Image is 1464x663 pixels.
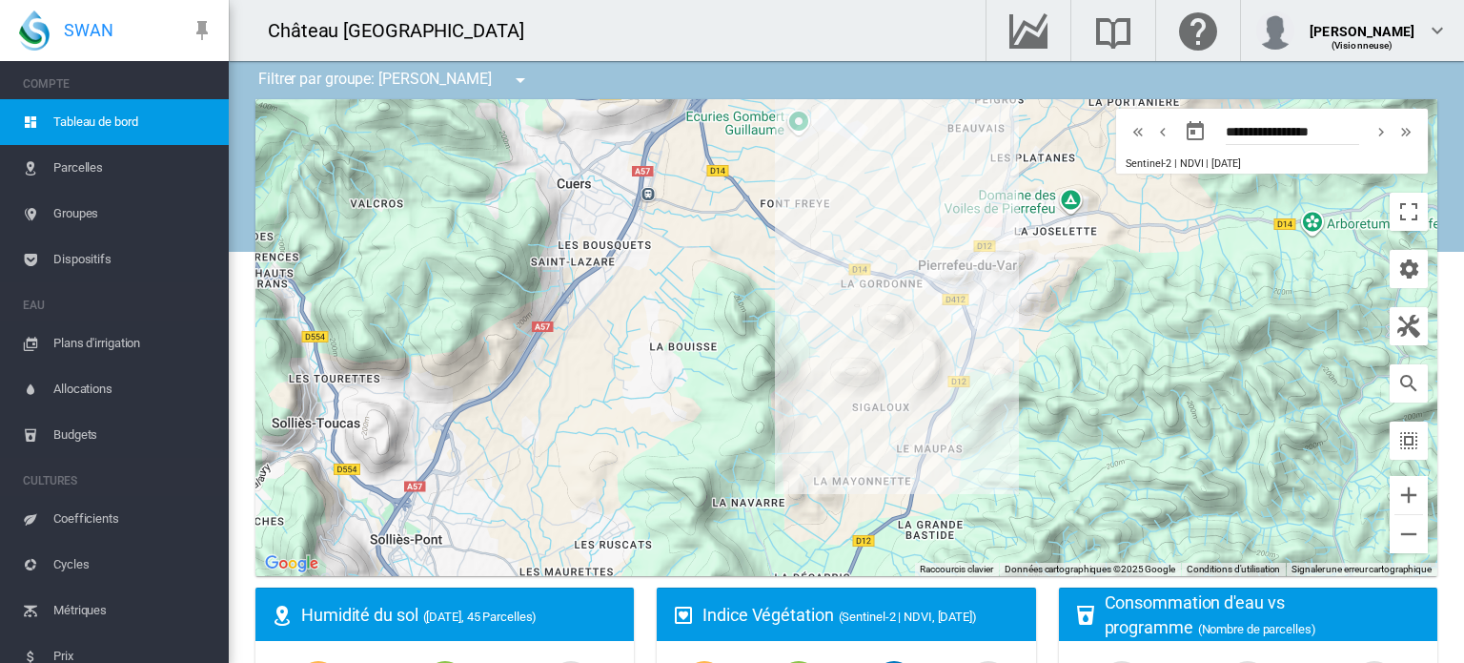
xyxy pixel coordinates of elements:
span: Cycles [53,542,213,588]
span: EAU [23,290,213,321]
div: Consommation d'eau vs programme [1105,590,1422,638]
span: Métriques [53,588,213,633]
span: Parcelles [53,145,213,191]
md-icon: icon-cup-water [1074,604,1097,627]
md-icon: icon-cog [1397,258,1420,280]
span: (Sentinel-2 | NDVI, [DATE]) [839,610,977,624]
button: Zoom avant [1390,476,1428,514]
span: Données cartographiques ©2025 Google [1005,564,1174,574]
md-icon: icon-magnify [1397,372,1420,395]
span: | [DATE] [1206,157,1240,170]
md-icon: icon-pin [191,19,213,42]
button: Raccourcis clavier [920,563,993,576]
span: Allocations [53,366,213,412]
img: Google [260,551,323,576]
span: ([DATE], 45 Parcelles) [423,610,538,624]
button: Zoom arrière [1390,515,1428,553]
span: COMPTE [23,69,213,99]
button: icon-cog [1390,250,1428,288]
md-icon: Recherche dans la librairie [1090,19,1136,42]
button: icon-chevron-double-left [1126,120,1150,143]
md-icon: icon-chevron-left [1152,120,1173,143]
button: icon-chevron-double-right [1393,120,1418,143]
img: SWAN-Landscape-Logo-Colour-drop.png [19,10,50,51]
div: Château [GEOGRAPHIC_DATA] [268,17,541,44]
md-icon: icon-heart-box-outline [672,604,695,627]
span: Coefficients [53,496,213,542]
md-icon: icon-chevron-double-left [1128,120,1149,143]
span: Groupes [53,191,213,237]
md-icon: icon-chevron-double-right [1395,120,1416,143]
div: Filtrer par groupe: [PERSON_NAME] [244,61,545,99]
div: [PERSON_NAME] [1310,14,1414,33]
span: Dispositifs [53,237,213,282]
span: Tableau de bord [53,99,213,145]
button: icon-chevron-right [1369,120,1393,143]
span: SWAN [64,18,113,42]
md-icon: icon-chevron-right [1371,120,1392,143]
button: md-calendar [1176,113,1214,151]
button: Passer en plein écran [1390,193,1428,231]
a: Signaler une erreur cartographique [1291,564,1432,574]
span: (Visionneuse) [1332,40,1393,51]
a: Ouvrir cette zone dans Google Maps (dans une nouvelle fenêtre) [260,551,323,576]
a: Conditions d'utilisation [1187,564,1281,574]
span: Sentinel-2 | NDVI [1126,157,1203,170]
md-icon: icon-select-all [1397,429,1420,452]
md-icon: icon-menu-down [509,69,532,92]
md-icon: Cliquez ici pour obtenir de l'aide [1175,19,1221,42]
div: Indice Végétation [702,603,1020,627]
span: CULTURES [23,466,213,496]
div: Humidité du sol [301,603,619,627]
md-icon: Accéder au Data Hub [1006,19,1051,42]
span: (Nombre de parcelles) [1198,622,1316,636]
img: profile.jpg [1256,11,1294,50]
span: Budgets [53,412,213,458]
button: icon-menu-down [501,61,539,99]
md-icon: icon-map-marker-radius [271,604,294,627]
md-icon: icon-chevron-down [1426,19,1449,42]
button: icon-magnify [1390,364,1428,403]
span: Plans d'irrigation [53,321,213,366]
button: icon-select-all [1390,422,1428,460]
button: icon-chevron-left [1150,120,1175,143]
